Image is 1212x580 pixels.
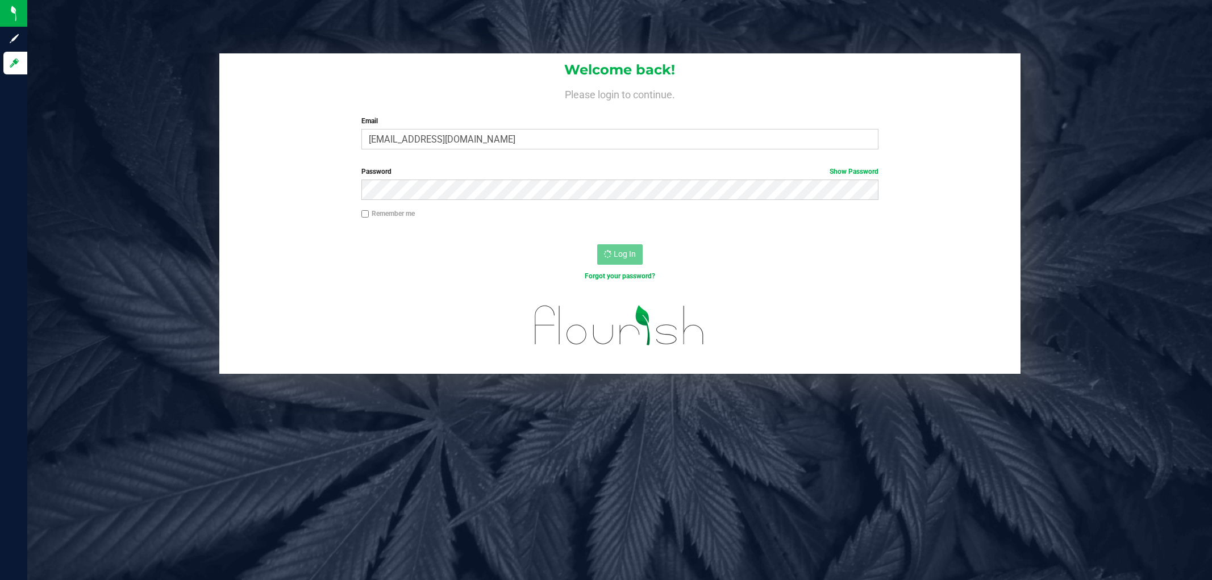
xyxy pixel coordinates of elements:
img: flourish_logo.svg [519,293,720,357]
button: Log In [597,244,643,265]
label: Remember me [361,208,415,219]
a: Show Password [830,168,878,176]
input: Remember me [361,210,369,218]
inline-svg: Sign up [9,33,20,44]
h4: Please login to continue. [219,86,1021,100]
span: Password [361,168,391,176]
a: Forgot your password? [585,272,655,280]
h1: Welcome back! [219,62,1021,77]
span: Log In [614,249,636,258]
inline-svg: Log in [9,57,20,69]
label: Email [361,116,878,126]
